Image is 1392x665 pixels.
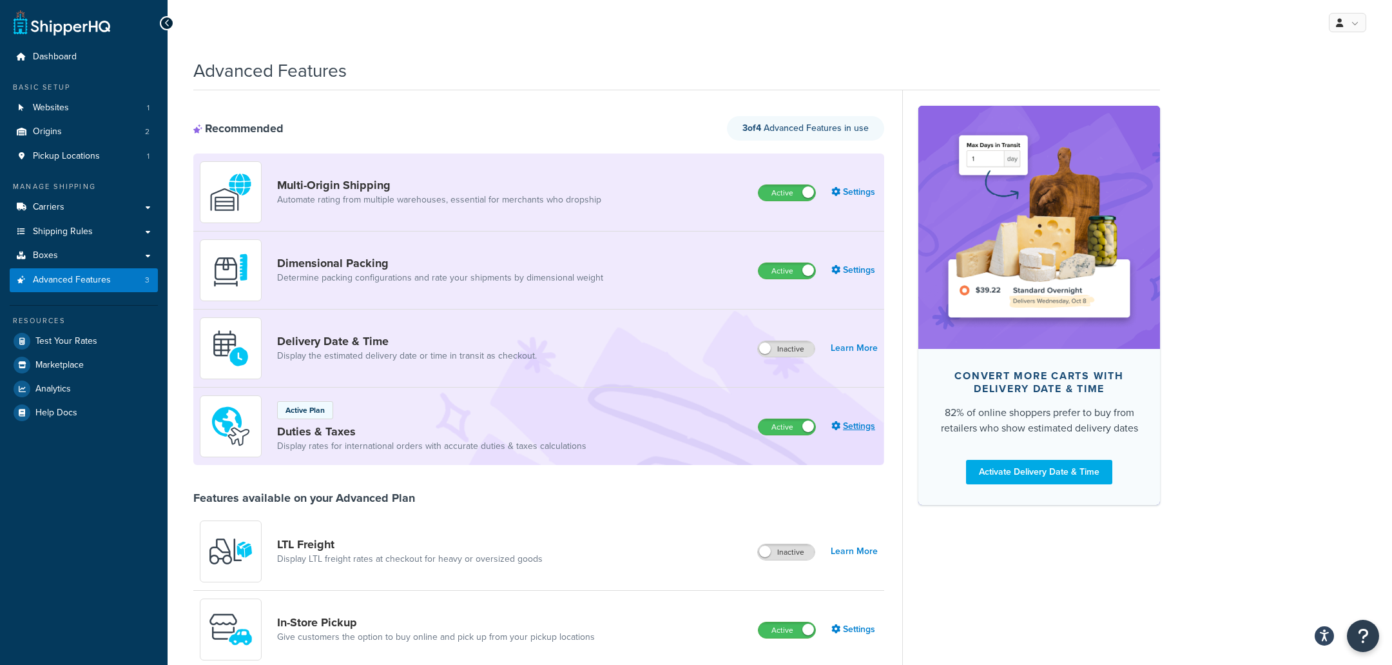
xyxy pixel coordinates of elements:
[35,384,71,395] span: Analytics
[966,460,1112,484] a: Activate Delivery Date & Time
[35,408,77,419] span: Help Docs
[10,45,158,69] a: Dashboard
[1347,620,1379,652] button: Open Resource Center
[742,121,869,135] span: Advanced Features in use
[759,185,815,201] label: Active
[277,424,586,439] a: Duties & Taxes
[145,126,150,137] span: 2
[208,248,253,293] img: DTVBYsAAAAAASUVORK5CYII=
[759,419,815,435] label: Active
[277,440,586,453] a: Display rates for international orders with accurate duties & taxes calculations
[277,272,603,284] a: Determine packing configurations and rate your shipments by dimensional weight
[277,256,603,270] a: Dimensional Packing
[10,315,158,326] div: Resources
[277,615,595,630] a: In-Store Pickup
[10,181,158,192] div: Manage Shipping
[33,275,111,286] span: Advanced Features
[277,334,537,348] a: Delivery Date & Time
[208,404,253,449] img: icon-duo-feat-landed-cost-7136b061.png
[10,268,158,292] a: Advanced Features3
[145,275,150,286] span: 3
[758,544,815,560] label: Inactive
[10,120,158,144] a: Origins2
[10,96,158,120] li: Websites
[33,226,93,237] span: Shipping Rules
[277,350,537,362] a: Display the estimated delivery date or time in transit as checkout.
[33,126,62,137] span: Origins
[10,377,158,401] a: Analytics
[10,353,158,377] a: Marketplace
[10,195,158,219] a: Carriers
[277,553,543,566] a: Display LTL freight rates at checkout for heavy or oversized goods
[33,103,69,114] span: Websites
[939,405,1139,436] div: 82% of online shoppers prefer to buy from retailers who show estimated delivery dates
[147,151,150,162] span: 1
[35,336,97,347] span: Test Your Rates
[193,121,284,135] div: Recommended
[193,58,347,83] h1: Advanced Features
[277,178,601,192] a: Multi-Origin Shipping
[277,631,595,644] a: Give customers the option to buy online and pick up from your pickup locations
[10,401,158,424] a: Help Docs
[10,268,158,292] li: Advanced Features
[193,491,415,505] div: Features available on your Advanced Plan
[10,330,158,353] a: Test Your Rates
[831,542,878,561] a: Learn More
[33,52,77,63] span: Dashboard
[35,360,84,371] span: Marketplace
[10,244,158,268] a: Boxes
[831,261,878,279] a: Settings
[33,151,100,162] span: Pickup Locations
[277,194,601,206] a: Automate rating from multiple warehouses, essential for merchants who dropship
[277,537,543,551] a: LTL Freight
[208,607,253,652] img: wfgcfpwTIucLEAAAAASUVORK5CYII=
[10,120,158,144] li: Origins
[831,183,878,201] a: Settings
[208,326,253,371] img: gfkeb5ejjkALwAAAABJRU5ErkJggg==
[831,339,878,357] a: Learn More
[33,202,64,213] span: Carriers
[208,529,253,574] img: y79ZsPf0fXUFUhFXDzUgf+ktZg5F2+ohG75+v3d2s1D9TjoU8PiyCIluIjV41seZevKCRuEjTPPOKHJsQcmKCXGdfprl3L4q7...
[10,220,158,244] a: Shipping Rules
[10,82,158,93] div: Basic Setup
[759,622,815,638] label: Active
[831,620,878,639] a: Settings
[285,404,325,416] p: Active Plan
[831,417,878,435] a: Settings
[147,103,150,114] span: 1
[939,370,1139,395] div: Convert more carts with delivery date & time
[759,263,815,279] label: Active
[742,121,761,135] strong: 3 of 4
[208,170,253,215] img: WatD5o0RtDAAAAAElFTkSuQmCC
[10,96,158,120] a: Websites1
[758,341,815,357] label: Inactive
[33,250,58,261] span: Boxes
[10,144,158,168] a: Pickup Locations1
[10,144,158,168] li: Pickup Locations
[938,125,1141,329] img: feature-image-ddt-36eae7f7280da8017bfb280eaccd9c446f90b1fe08728e4019434db127062ab4.png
